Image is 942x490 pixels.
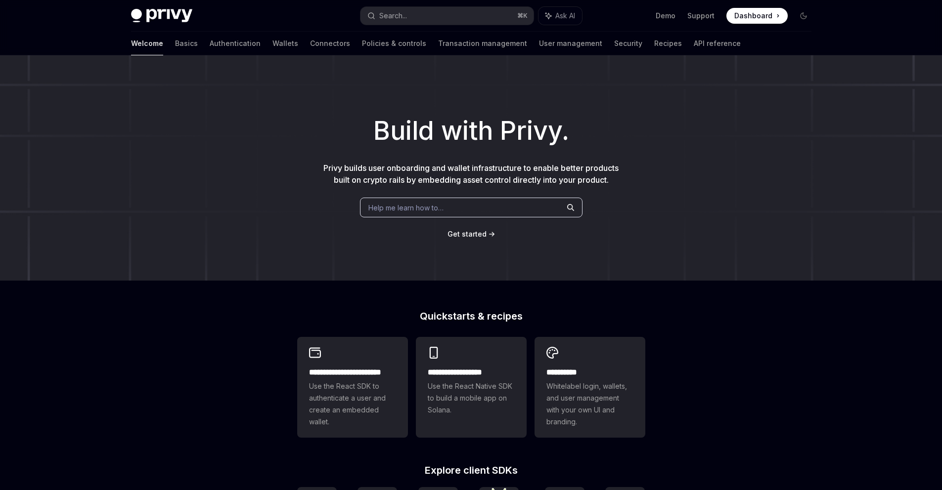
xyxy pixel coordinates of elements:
a: Security [614,32,642,55]
span: Get started [448,230,487,238]
a: Welcome [131,32,163,55]
span: ⌘ K [517,12,528,20]
a: Dashboard [726,8,788,24]
button: Ask AI [538,7,582,25]
a: Demo [656,11,675,21]
a: **** **** **** ***Use the React Native SDK to build a mobile app on Solana. [416,337,527,438]
a: Recipes [654,32,682,55]
button: Search...⌘K [360,7,534,25]
h2: Quickstarts & recipes [297,311,645,321]
a: Wallets [272,32,298,55]
div: Search... [379,10,407,22]
span: Privy builds user onboarding and wallet infrastructure to enable better products built on crypto ... [323,163,619,185]
h2: Explore client SDKs [297,465,645,475]
a: **** *****Whitelabel login, wallets, and user management with your own UI and branding. [535,337,645,438]
a: Connectors [310,32,350,55]
span: Whitelabel login, wallets, and user management with your own UI and branding. [546,380,633,428]
a: API reference [694,32,741,55]
a: Authentication [210,32,261,55]
span: Dashboard [734,11,772,21]
a: Basics [175,32,198,55]
button: Toggle dark mode [796,8,811,24]
span: Use the React SDK to authenticate a user and create an embedded wallet. [309,380,396,428]
span: Use the React Native SDK to build a mobile app on Solana. [428,380,515,416]
a: User management [539,32,602,55]
a: Policies & controls [362,32,426,55]
a: Get started [448,229,487,239]
a: Transaction management [438,32,527,55]
img: dark logo [131,9,192,23]
span: Ask AI [555,11,575,21]
span: Help me learn how to… [368,203,444,213]
a: Support [687,11,715,21]
h1: Build with Privy. [16,112,926,150]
